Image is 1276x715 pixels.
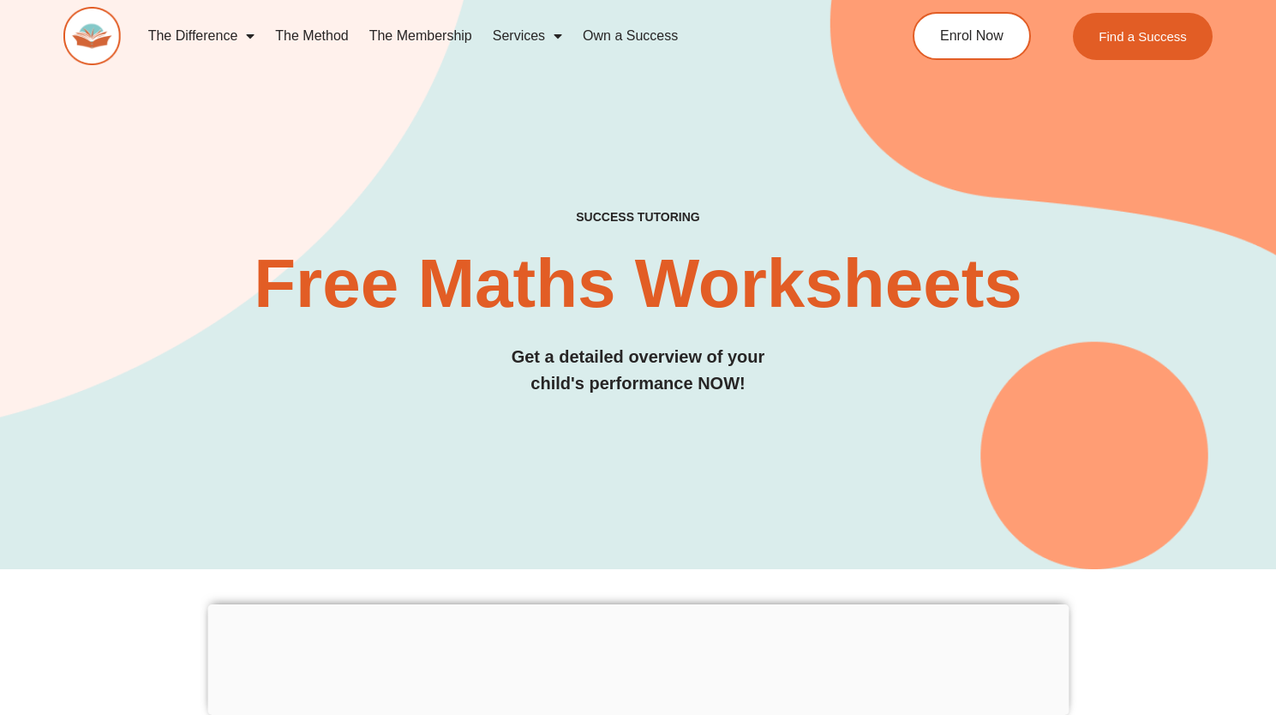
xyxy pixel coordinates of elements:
span: Find a Success [1099,30,1187,43]
h2: Free Maths Worksheets​ [63,249,1212,318]
a: Find a Success [1073,13,1213,60]
a: The Membership [359,16,482,56]
a: Enrol Now [913,12,1031,60]
span: Enrol Now [940,29,1003,43]
a: Services [482,16,572,56]
a: The Difference [138,16,266,56]
nav: Menu [138,16,848,56]
iframe: Advertisement [207,604,1069,711]
h3: Get a detailed overview of your child's performance NOW! [63,344,1212,397]
a: Own a Success [572,16,688,56]
h4: SUCCESS TUTORING​ [63,210,1212,225]
a: The Method [265,16,358,56]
